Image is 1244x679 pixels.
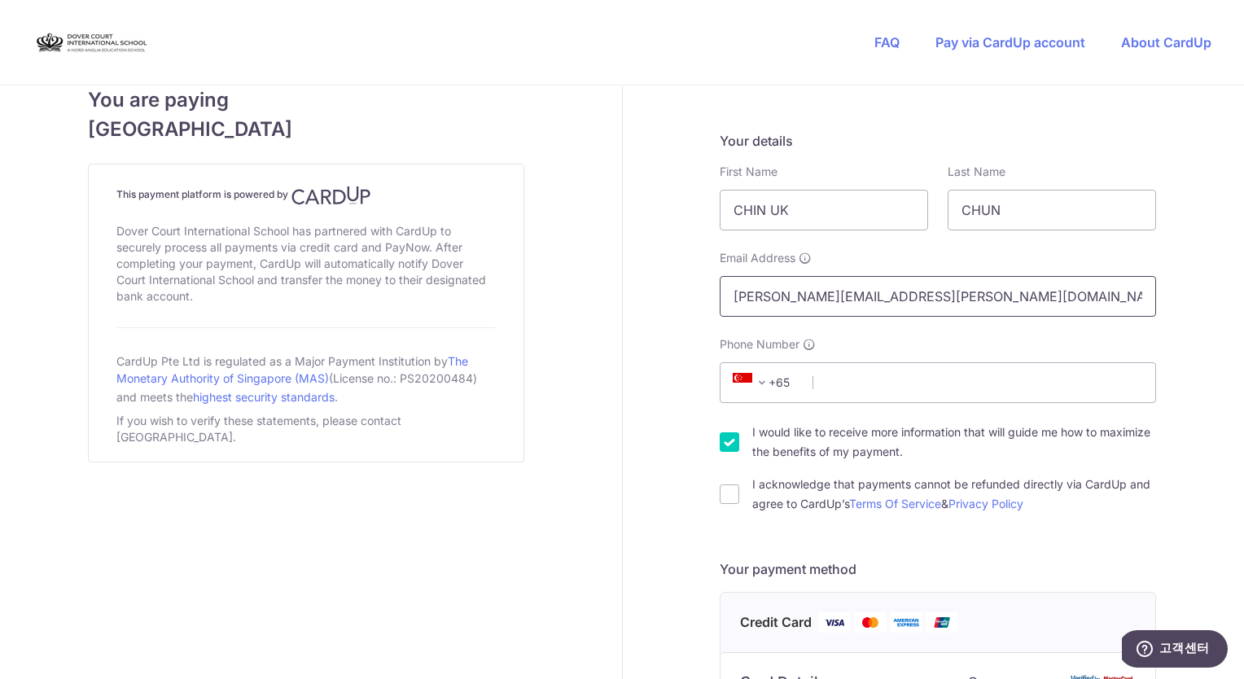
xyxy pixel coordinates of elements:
[740,612,812,633] span: Credit Card
[193,390,335,404] a: highest security standards
[88,115,524,144] span: [GEOGRAPHIC_DATA]
[720,336,799,353] span: Phone Number
[752,423,1156,462] label: I would like to receive more information that will guide me how to maximize the benefits of my pa...
[720,164,777,180] label: First Name
[720,190,928,230] input: First name
[935,34,1085,50] a: Pay via CardUp account
[890,612,922,633] img: American Express
[854,612,887,633] img: Mastercard
[874,34,900,50] a: FAQ
[116,348,496,410] div: CardUp Pte Ltd is regulated as a Major Payment Institution by (License no.: PS20200484) and meets...
[948,497,1023,510] a: Privacy Policy
[1121,34,1211,50] a: About CardUp
[720,276,1156,317] input: Email address
[752,475,1156,514] label: I acknowledge that payments cannot be refunded directly via CardUp and agree to CardUp’s &
[733,373,772,392] span: +65
[849,497,941,510] a: Terms Of Service
[818,612,851,633] img: Visa
[1122,630,1228,671] iframe: 자세한 정보를 찾을 수 있는 위젯을 엽니다.
[720,131,1156,151] h5: Your details
[948,164,1005,180] label: Last Name
[720,559,1156,579] h5: Your payment method
[720,250,795,266] span: Email Address
[728,373,801,392] span: +65
[116,186,496,205] h4: This payment platform is powered by
[116,410,496,449] div: If you wish to verify these statements, please contact [GEOGRAPHIC_DATA].
[116,220,496,308] div: Dover Court International School has partnered with CardUp to securely process all payments via c...
[948,190,1156,230] input: Last name
[926,612,958,633] img: Union Pay
[88,85,524,115] span: You are paying
[291,186,371,205] img: CardUp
